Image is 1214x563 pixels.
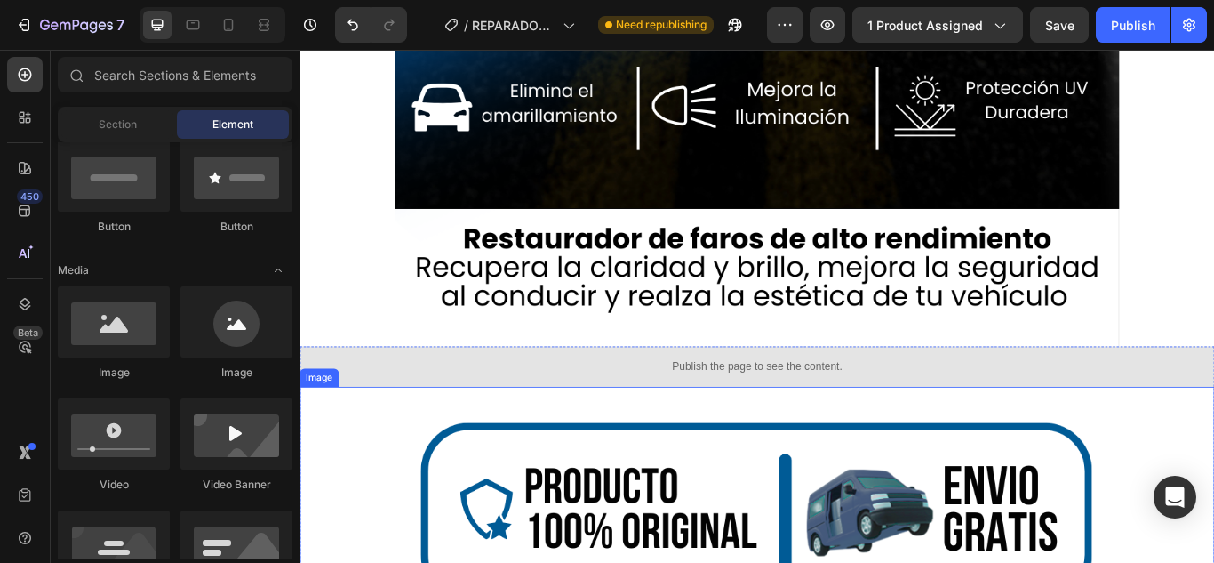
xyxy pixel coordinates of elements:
[13,326,43,340] div: Beta
[300,50,1214,563] iframe: Design area
[1030,7,1089,43] button: Save
[212,117,253,133] span: Element
[58,262,89,278] span: Media
[58,365,170,381] div: Image
[58,57,292,92] input: Search Sections & Elements
[58,219,170,235] div: Button
[616,17,707,33] span: Need republishing
[464,16,468,35] span: /
[335,7,407,43] div: Undo/Redo
[852,7,1023,43] button: 1 product assigned
[180,477,292,493] div: Video Banner
[180,365,292,381] div: Image
[1096,7,1170,43] button: Publish
[867,16,983,35] span: 1 product assigned
[58,477,170,493] div: Video
[17,189,43,204] div: 450
[180,219,292,235] div: Button
[472,16,555,35] span: REPARADOR DE FAROS
[1154,476,1196,519] div: Open Intercom Messenger
[264,256,292,285] span: Toggle open
[7,7,132,43] button: 7
[116,14,124,36] p: 7
[99,117,137,133] span: Section
[1045,18,1074,33] span: Save
[1111,16,1155,35] div: Publish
